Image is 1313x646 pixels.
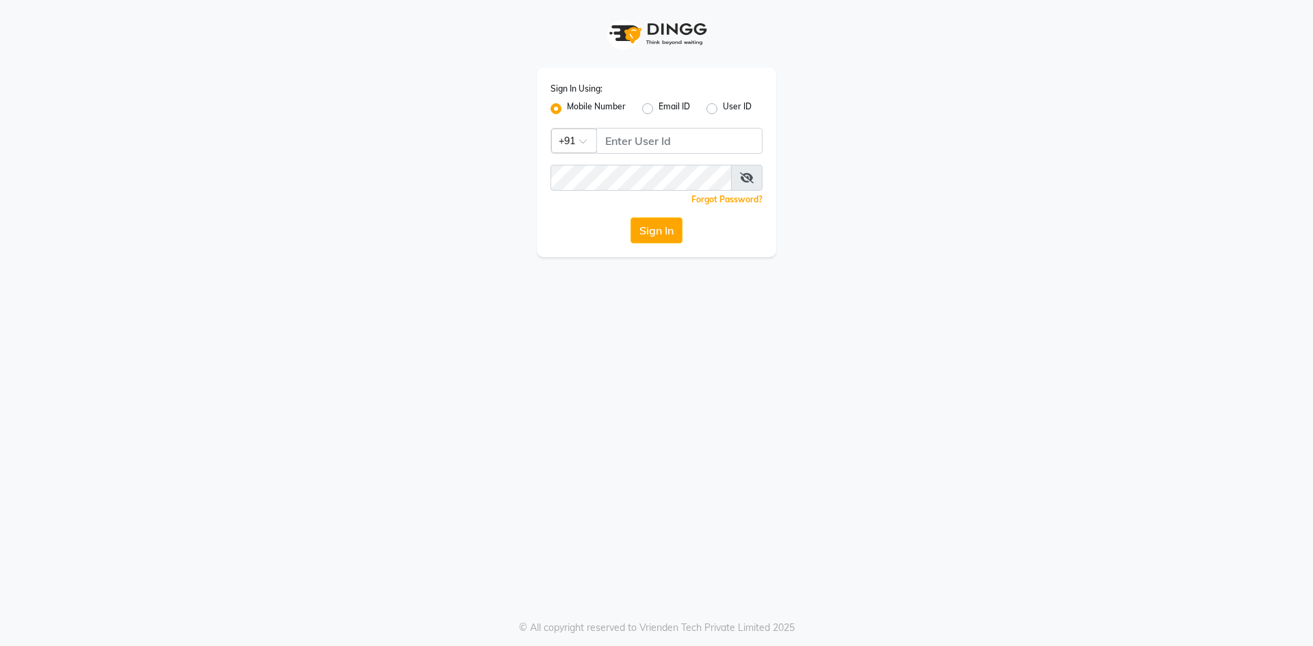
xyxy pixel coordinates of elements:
a: Forgot Password? [691,194,762,204]
input: Username [596,128,762,154]
img: logo1.svg [602,14,711,54]
label: Email ID [659,100,690,117]
label: Sign In Using: [551,83,602,95]
label: User ID [723,100,752,117]
input: Username [551,165,732,191]
button: Sign In [631,217,682,243]
label: Mobile Number [567,100,626,117]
